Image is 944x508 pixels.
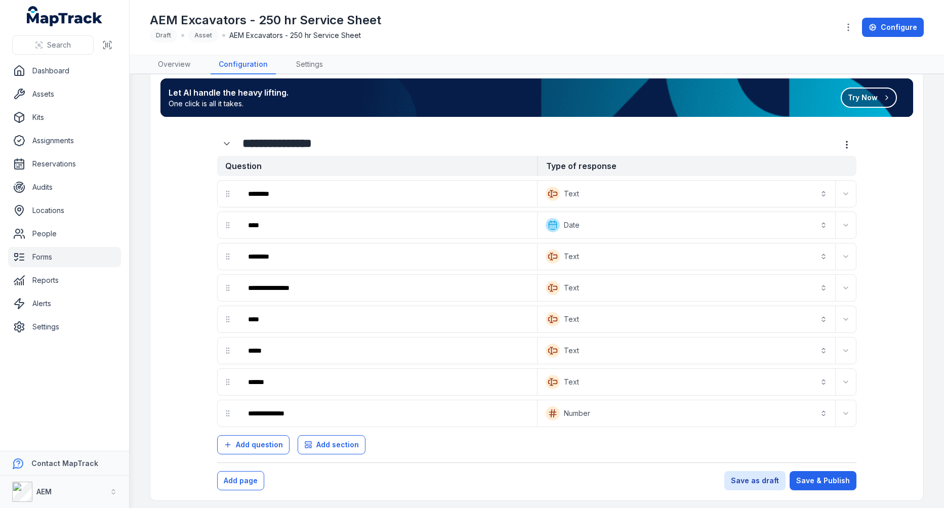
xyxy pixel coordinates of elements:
a: Settings [288,55,331,74]
div: drag [218,278,238,298]
svg: drag [224,221,232,229]
button: Expand [838,280,854,296]
button: Save & Publish [790,471,856,490]
button: Add question [217,435,290,454]
div: :ri0:-form-item-label [217,134,238,153]
strong: AEM [36,487,52,496]
button: Save as draft [724,471,786,490]
svg: drag [224,284,232,292]
div: :riq:-form-item-label [240,277,535,299]
strong: Type of response [537,156,857,176]
a: Configure [862,18,924,37]
button: Expand [838,343,854,359]
strong: Let AI handle the heavy lifting. [169,87,289,99]
div: drag [218,215,238,235]
button: Expand [838,248,854,265]
a: People [8,224,121,244]
button: Expand [838,186,854,202]
button: Search [12,35,94,55]
button: Expand [838,405,854,421]
strong: Contact MapTrack [31,459,98,468]
div: drag [218,341,238,361]
a: Locations [8,200,121,221]
div: :rji:-form-item-label [240,402,535,425]
a: Overview [150,55,198,74]
svg: drag [224,409,232,417]
div: :rj0:-form-item-label [240,308,535,330]
svg: drag [224,347,232,355]
button: Expand [838,374,854,390]
button: Text [540,183,834,205]
div: drag [218,309,238,329]
a: Assignments [8,131,121,151]
span: AEM Excavators - 250 hr Service Sheet [229,30,361,40]
button: Expand [217,134,236,153]
h1: AEM Excavators - 250 hr Service Sheet [150,12,381,28]
button: Text [540,371,834,393]
span: Add section [316,440,359,450]
a: MapTrack [27,6,103,26]
button: Date [540,214,834,236]
a: Kits [8,107,121,128]
div: Draft [150,28,177,43]
a: Alerts [8,293,121,314]
div: :rjc:-form-item-label [240,371,535,393]
button: Add page [217,471,264,490]
svg: drag [224,315,232,323]
button: Text [540,277,834,299]
strong: Question [217,156,537,176]
a: Dashboard [8,61,121,81]
div: drag [218,403,238,424]
div: :ri8:-form-item-label [240,183,535,205]
a: Audits [8,177,121,197]
button: Expand [838,311,854,327]
button: Try Now [841,88,897,108]
span: Search [47,40,71,50]
a: Reports [8,270,121,290]
div: :rik:-form-item-label [240,245,535,268]
div: :rj6:-form-item-label [240,340,535,362]
div: drag [218,246,238,267]
button: Expand [838,217,854,233]
svg: drag [224,378,232,386]
a: Configuration [211,55,276,74]
button: more-detail [837,135,856,154]
span: One click is all it takes. [169,99,289,109]
button: Text [540,308,834,330]
button: Text [540,245,834,268]
svg: drag [224,252,232,261]
button: Add section [298,435,365,454]
button: Text [540,340,834,362]
a: Reservations [8,154,121,174]
div: drag [218,184,238,204]
a: Forms [8,247,121,267]
button: Number [540,402,834,425]
div: :rie:-form-item-label [240,214,535,236]
div: drag [218,372,238,392]
div: Asset [188,28,218,43]
span: Add question [236,440,283,450]
a: Settings [8,317,121,337]
svg: drag [224,190,232,198]
a: Assets [8,84,121,104]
